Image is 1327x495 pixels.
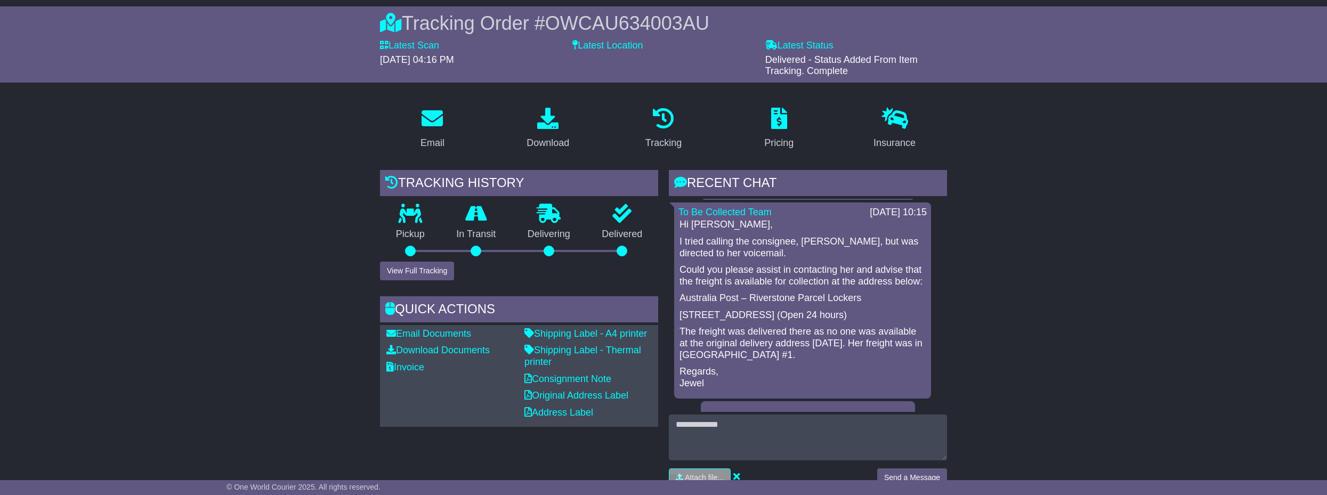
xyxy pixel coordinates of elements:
p: Delivered [586,229,659,240]
label: Latest Status [765,40,834,52]
div: Tracking [645,136,682,150]
p: Delivering [512,229,586,240]
label: Latest Location [572,40,643,52]
a: To Be Collected Team [678,207,772,217]
button: View Full Tracking [380,262,454,280]
div: [DATE] 10:15 [870,207,927,218]
a: Invoice [386,362,424,372]
a: Address Label [524,407,593,418]
span: OWCAU634003AU [545,12,709,34]
p: Hi [PERSON_NAME], [679,219,926,231]
div: Tracking history [380,170,658,199]
span: Delivered - Status Added From Item Tracking. Complete [765,54,918,77]
p: Could you please assist in contacting her and advise that the freight is available for collection... [679,264,926,287]
p: In Transit [441,229,512,240]
a: Insurance [867,104,923,154]
div: Quick Actions [380,296,658,325]
span: [DATE] 04:16 PM [380,54,454,65]
div: Download [527,136,569,150]
span: © One World Courier 2025. All rights reserved. [226,483,381,491]
label: Latest Scan [380,40,439,52]
div: RECENT CHAT [669,170,947,199]
div: Tracking Order # [380,12,947,35]
a: Shipping Label - A4 printer [524,328,647,339]
p: Pickup [380,229,441,240]
a: Email Documents [386,328,471,339]
a: Download Documents [386,345,490,355]
button: Send a Message [877,468,947,487]
div: Email [420,136,444,150]
a: Consignment Note [524,374,611,384]
a: Shipping Label - Thermal printer [524,345,641,367]
p: The freight was delivered there as no one was available at the original delivery address [DATE]. ... [679,326,926,361]
div: [DATE] 13:21 [705,411,911,423]
p: Australia Post – Riverstone Parcel Lockers [679,293,926,304]
p: Regards, Jewel [679,366,926,389]
p: I tried calling the consignee, [PERSON_NAME], but was directed to her voicemail. [679,236,926,259]
div: Insurance [873,136,916,150]
a: Pricing [757,104,800,154]
a: Original Address Label [524,390,628,401]
a: Download [520,104,576,154]
a: Tracking [638,104,689,154]
div: Pricing [764,136,794,150]
a: Email [414,104,451,154]
p: [STREET_ADDRESS] (Open 24 hours) [679,310,926,321]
